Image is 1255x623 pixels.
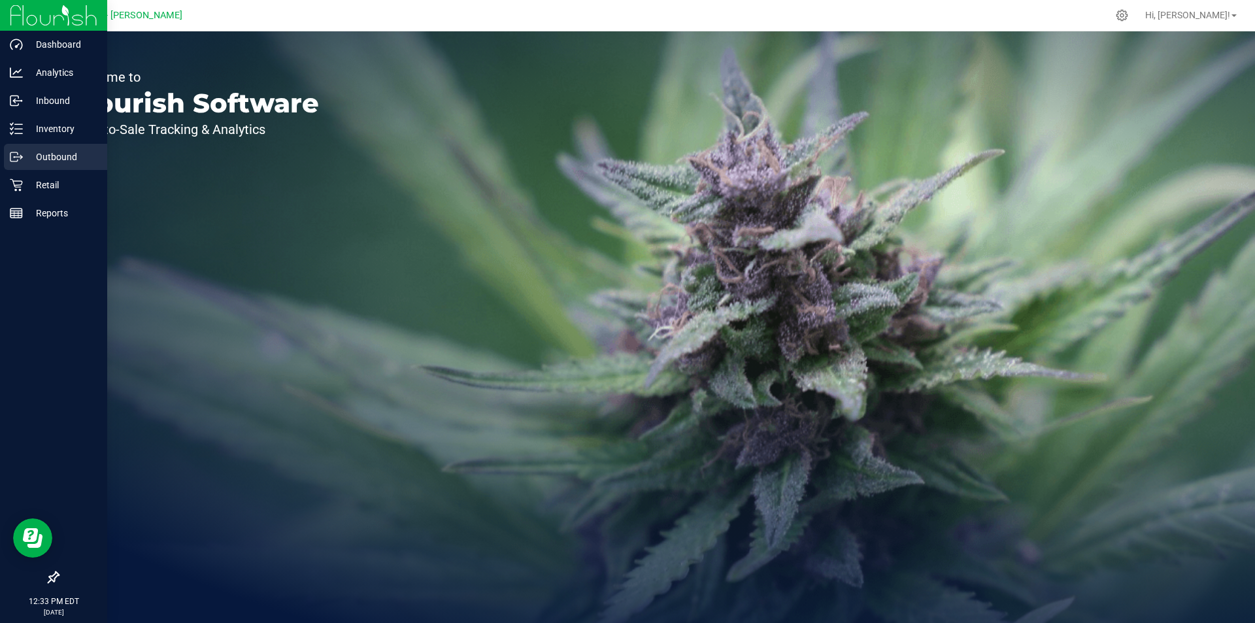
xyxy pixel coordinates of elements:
[23,177,101,193] p: Retail
[23,37,101,52] p: Dashboard
[23,93,101,109] p: Inbound
[1145,10,1230,20] span: Hi, [PERSON_NAME]!
[10,150,23,163] inline-svg: Outbound
[10,38,23,51] inline-svg: Dashboard
[10,94,23,107] inline-svg: Inbound
[13,518,52,558] iframe: Resource center
[23,149,101,165] p: Outbound
[10,122,23,135] inline-svg: Inventory
[1114,9,1130,22] div: Manage settings
[10,178,23,192] inline-svg: Retail
[71,71,319,84] p: Welcome to
[71,90,319,116] p: Flourish Software
[23,65,101,80] p: Analytics
[23,121,101,137] p: Inventory
[71,123,319,136] p: Seed-to-Sale Tracking & Analytics
[85,10,182,21] span: GA4 - [PERSON_NAME]
[6,607,101,617] p: [DATE]
[10,66,23,79] inline-svg: Analytics
[23,205,101,221] p: Reports
[6,596,101,607] p: 12:33 PM EDT
[10,207,23,220] inline-svg: Reports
